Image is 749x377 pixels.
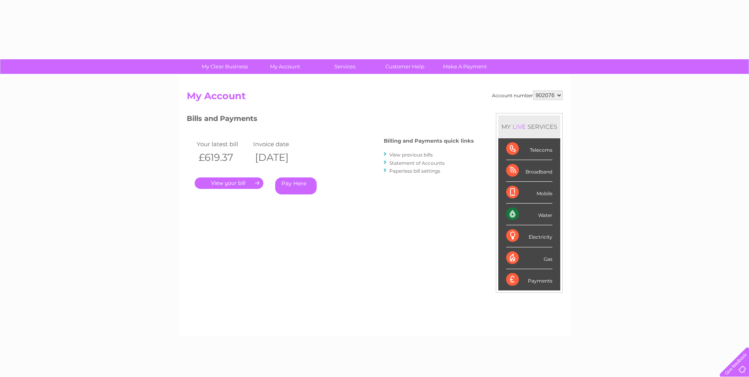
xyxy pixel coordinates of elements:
[389,168,440,174] a: Paperless bill settings
[506,247,552,269] div: Gas
[187,113,474,127] h3: Bills and Payments
[506,182,552,204] div: Mobile
[384,138,474,144] h4: Billing and Payments quick links
[312,59,377,74] a: Services
[192,59,257,74] a: My Clear Business
[372,59,437,74] a: Customer Help
[252,59,317,74] a: My Account
[275,177,317,194] a: Pay Here
[195,177,263,189] a: .
[187,90,563,106] h2: My Account
[389,152,433,158] a: View previous bills
[492,90,563,100] div: Account number
[506,160,552,182] div: Broadband
[511,123,527,130] div: LIVE
[389,160,445,166] a: Statement of Accounts
[195,139,252,149] td: Your latest bill
[498,115,560,138] div: MY SERVICES
[506,138,552,160] div: Telecoms
[432,59,497,74] a: Make A Payment
[251,139,308,149] td: Invoice date
[506,269,552,290] div: Payments
[506,225,552,247] div: Electricity
[251,149,308,166] th: [DATE]
[506,204,552,225] div: Water
[195,149,252,166] th: £619.37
